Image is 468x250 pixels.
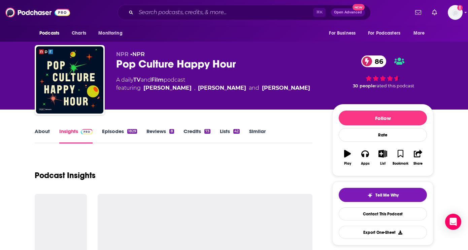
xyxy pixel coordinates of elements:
input: Search podcasts, credits, & more... [136,7,313,18]
span: For Podcasters [368,29,400,38]
a: Stephen Thompson [143,84,192,92]
button: tell me why sparkleTell Me Why [339,188,427,202]
span: NPR [116,51,129,57]
button: Export One-Sheet [339,226,427,239]
button: Bookmark [392,145,409,170]
div: A daily podcast [116,76,310,92]
span: Logged in as riley.davis [448,5,463,20]
a: Credits73 [183,128,210,143]
span: Tell Me Why [375,193,399,198]
button: Follow [339,111,427,125]
a: Similar [249,128,266,143]
span: , [194,84,195,92]
div: Search podcasts, credits, & more... [118,5,371,20]
span: For Business [329,29,356,38]
a: Show notifications dropdown [429,7,440,18]
a: Charts [67,27,90,40]
button: Apps [356,145,374,170]
div: List [380,162,386,166]
button: open menu [409,27,433,40]
a: NPR [132,51,145,57]
span: and [249,84,259,92]
div: Bookmark [393,162,408,166]
span: Monitoring [98,29,122,38]
button: open menu [364,27,410,40]
a: Reviews8 [146,128,174,143]
a: About [35,128,50,143]
span: Charts [72,29,86,38]
div: Apps [361,162,370,166]
span: rated this podcast [375,83,414,88]
a: Film [151,77,164,83]
button: open menu [94,27,131,40]
button: open menu [35,27,68,40]
h1: Podcast Insights [35,170,96,180]
span: featuring [116,84,310,92]
button: Open AdvancedNew [331,8,365,16]
span: ⌘ K [313,8,326,17]
span: More [413,29,425,38]
a: InsightsPodchaser Pro [59,128,93,143]
div: 73 [204,129,210,134]
a: Contact This Podcast [339,207,427,220]
span: New [353,4,365,10]
button: Play [339,145,356,170]
button: open menu [324,27,364,40]
div: 8 [169,129,174,134]
a: Lists42 [220,128,240,143]
span: Open Advanced [334,11,362,14]
span: and [141,77,151,83]
div: Play [344,162,351,166]
img: tell me why sparkle [367,193,373,198]
button: Share [409,145,427,170]
span: Podcasts [39,29,59,38]
div: 42 [233,129,240,134]
img: Podchaser Pro [81,129,93,134]
a: TV [133,77,141,83]
div: Share [413,162,423,166]
img: Pop Culture Happy Hour [36,46,103,114]
img: Podchaser - Follow, Share and Rate Podcasts [5,6,70,19]
span: 30 people [353,83,375,88]
button: List [374,145,392,170]
span: • [130,51,145,57]
span: 86 [368,55,387,67]
div: Rate [339,128,427,142]
div: 86 30 peoplerated this podcast [332,51,433,93]
img: User Profile [448,5,463,20]
a: Linda Holmes [198,84,246,92]
div: Open Intercom Messenger [445,214,461,230]
a: 86 [361,55,387,67]
a: Episodes1829 [102,128,137,143]
button: Show profile menu [448,5,463,20]
a: Show notifications dropdown [412,7,424,18]
div: 1829 [127,129,137,134]
svg: Add a profile image [457,5,463,10]
a: Aisha Harris [262,84,310,92]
